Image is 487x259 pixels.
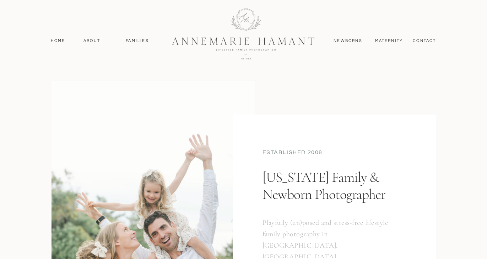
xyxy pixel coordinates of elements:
a: contact [409,38,440,44]
a: MAternity [375,38,402,44]
a: About [82,38,102,44]
h3: Playfully (un)posed and stress-free lifestyle family photography in [GEOGRAPHIC_DATA], [GEOGRAPHI... [263,217,396,258]
a: Families [121,38,153,44]
a: Newborns [331,38,365,44]
h1: [US_STATE] Family & Newborn Photographer [263,169,403,230]
div: established 2008 [263,148,407,158]
a: Home [48,38,69,44]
